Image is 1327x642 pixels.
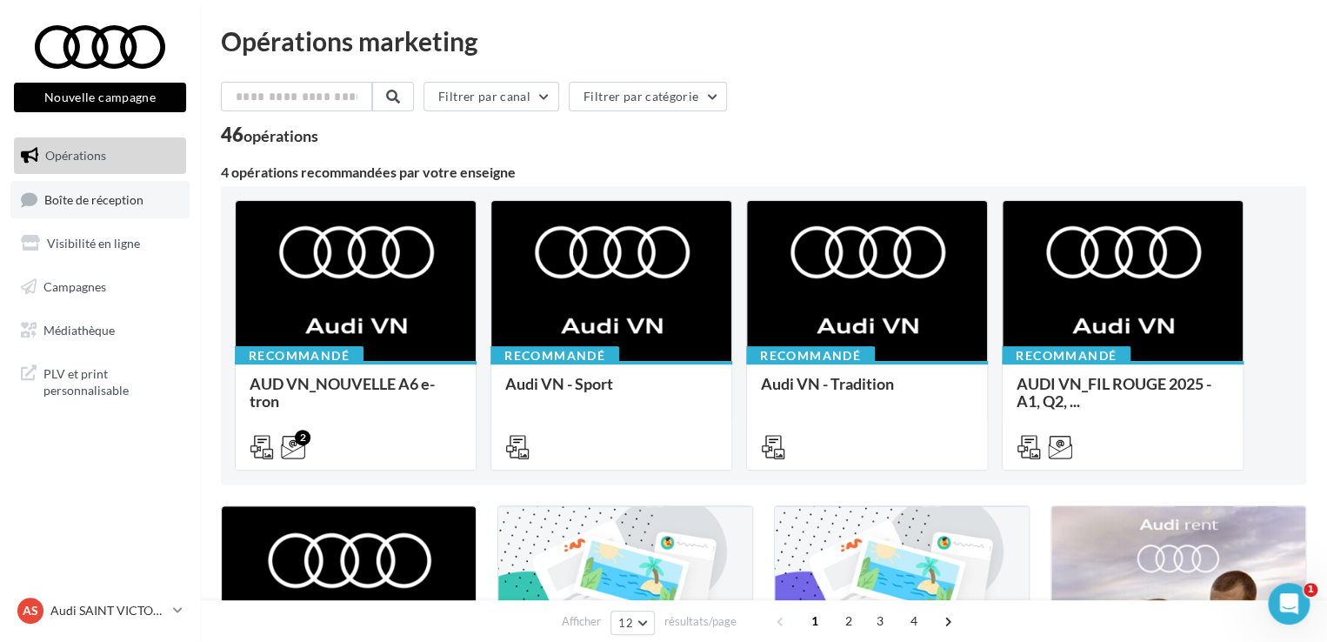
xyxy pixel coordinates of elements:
[746,346,875,365] div: Recommandé
[1304,583,1317,597] span: 1
[295,430,310,445] div: 2
[664,613,737,630] span: résultats/page
[23,602,38,619] span: AS
[505,374,613,393] span: Audi VN - Sport
[1017,374,1211,411] span: AUDI VN_FIL ROUGE 2025 - A1, Q2, ...
[618,616,633,630] span: 12
[569,82,727,111] button: Filtrer par catégorie
[50,602,166,619] p: Audi SAINT VICTORET
[610,611,655,635] button: 12
[250,374,435,411] span: AUD VN_NOUVELLE A6 e-tron
[10,137,190,174] a: Opérations
[801,607,829,635] span: 1
[47,236,140,251] span: Visibilité en ligne
[835,607,863,635] span: 2
[10,312,190,349] a: Médiathèque
[221,28,1306,54] div: Opérations marketing
[10,269,190,305] a: Campagnes
[490,346,619,365] div: Recommandé
[761,374,894,393] span: Audi VN - Tradition
[10,181,190,218] a: Boîte de réception
[43,322,115,337] span: Médiathèque
[235,346,363,365] div: Recommandé
[1002,346,1130,365] div: Recommandé
[1268,583,1310,625] iframe: Intercom live chat
[423,82,559,111] button: Filtrer par canal
[14,83,186,112] button: Nouvelle campagne
[243,128,318,144] div: opérations
[44,191,143,206] span: Boîte de réception
[43,279,106,294] span: Campagnes
[45,148,106,163] span: Opérations
[43,362,179,399] span: PLV et print personnalisable
[14,594,186,627] a: AS Audi SAINT VICTORET
[900,607,928,635] span: 4
[10,225,190,262] a: Visibilité en ligne
[221,125,318,144] div: 46
[562,613,601,630] span: Afficher
[866,607,894,635] span: 3
[221,165,1306,179] div: 4 opérations recommandées par votre enseigne
[10,355,190,406] a: PLV et print personnalisable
